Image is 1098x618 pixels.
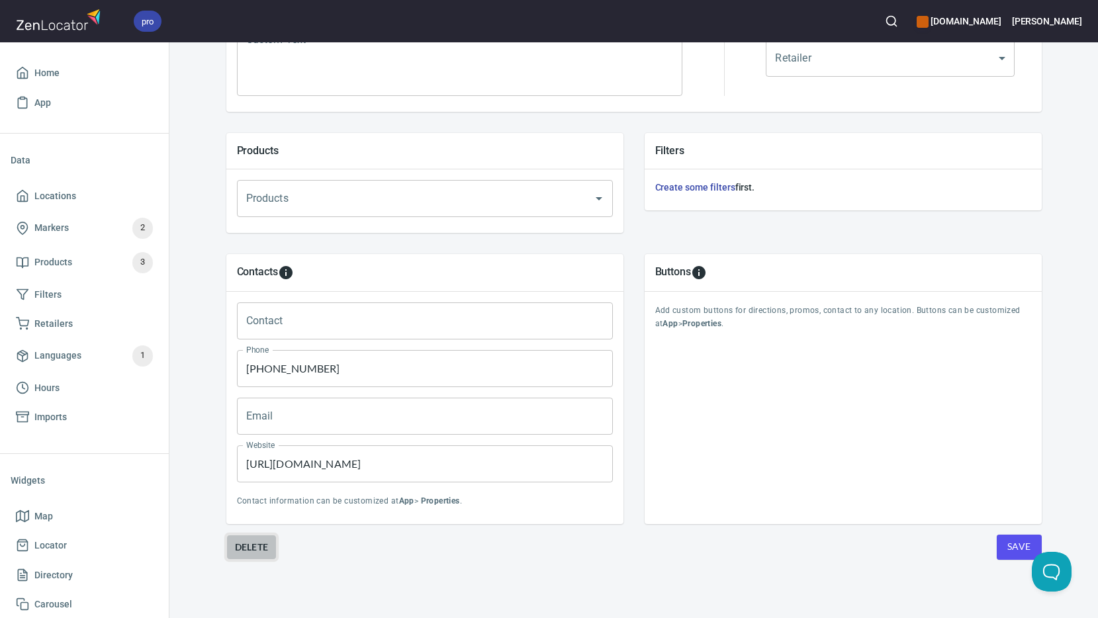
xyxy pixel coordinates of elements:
[11,373,158,403] a: Hours
[590,189,608,208] button: Open
[11,464,158,496] li: Widgets
[766,40,1015,77] div: ​
[1012,14,1082,28] h6: [PERSON_NAME]
[11,339,158,373] a: Languages1
[663,319,678,328] b: App
[134,11,161,32] div: pro
[132,348,153,363] span: 1
[34,287,62,303] span: Filters
[11,245,158,280] a: Products3
[237,144,613,157] h5: Products
[226,535,277,560] button: Delete
[11,181,158,211] a: Locations
[34,380,60,396] span: Hours
[16,5,105,34] img: zenlocator
[997,535,1042,560] button: Save
[11,402,158,432] a: Imports
[11,211,158,245] a: Markers2
[34,347,81,364] span: Languages
[34,316,73,332] span: Retailers
[1012,7,1082,36] button: [PERSON_NAME]
[11,58,158,88] a: Home
[11,531,158,560] a: Locator
[877,7,906,36] button: Search
[11,560,158,590] a: Directory
[34,65,60,81] span: Home
[243,186,570,211] input: Products
[11,309,158,339] a: Retailers
[132,255,153,270] span: 3
[917,16,929,28] button: color-CE600E
[278,265,294,281] svg: To add custom contact information for locations, please go to Apps > Properties > Contacts.
[237,265,279,281] h5: Contacts
[682,319,721,328] b: Properties
[34,220,69,236] span: Markers
[237,495,613,508] p: Contact information can be customized at > .
[34,508,53,525] span: Map
[34,567,73,584] span: Directory
[421,496,460,506] b: Properties
[34,537,67,554] span: Locator
[11,280,158,310] a: Filters
[235,539,269,555] span: Delete
[1032,552,1072,592] iframe: Help Scout Beacon - Open
[655,265,692,281] h5: Buttons
[34,188,76,204] span: Locations
[34,95,51,111] span: App
[11,88,158,118] a: App
[34,254,72,271] span: Products
[655,304,1031,331] p: Add custom buttons for directions, promos, contact to any location. Buttons can be customized at > .
[11,502,158,531] a: Map
[399,496,414,506] b: App
[34,409,67,425] span: Imports
[917,14,1001,28] h6: [DOMAIN_NAME]
[34,596,72,613] span: Carousel
[11,144,158,176] li: Data
[655,180,1031,195] h6: first.
[655,144,1031,157] h5: Filters
[1007,539,1031,555] span: Save
[134,15,161,28] span: pro
[655,182,735,193] a: Create some filters
[691,265,707,281] svg: To add custom buttons for locations, please go to Apps > Properties > Buttons.
[132,220,153,236] span: 2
